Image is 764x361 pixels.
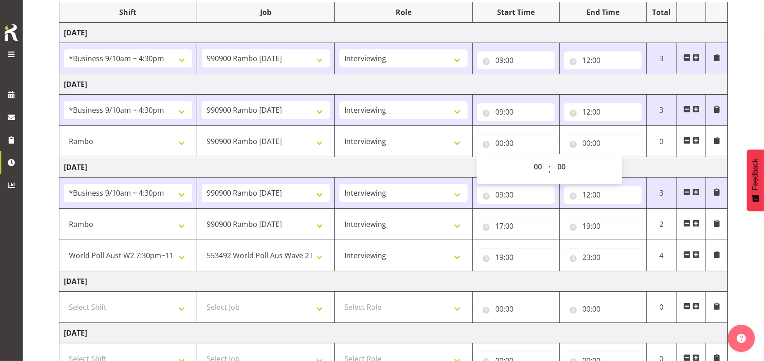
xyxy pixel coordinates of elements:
[564,51,642,69] input: Click to select...
[564,248,642,266] input: Click to select...
[59,157,728,178] td: [DATE]
[647,209,677,240] td: 2
[477,51,555,69] input: Click to select...
[751,159,759,190] span: Feedback
[477,248,555,266] input: Click to select...
[564,300,642,318] input: Click to select...
[477,7,555,18] div: Start Time
[564,103,642,121] input: Click to select...
[651,7,672,18] div: Total
[647,292,677,323] td: 0
[59,23,728,43] td: [DATE]
[477,134,555,152] input: Click to select...
[647,178,677,209] td: 3
[747,149,764,211] button: Feedback - Show survey
[564,7,642,18] div: End Time
[59,271,728,292] td: [DATE]
[2,23,20,43] img: Rosterit icon logo
[564,186,642,204] input: Click to select...
[64,7,192,18] div: Shift
[564,134,642,152] input: Click to select...
[737,334,746,343] img: help-xxl-2.png
[647,43,677,74] td: 3
[59,323,728,343] td: [DATE]
[477,217,555,235] input: Click to select...
[647,126,677,157] td: 0
[548,158,551,180] span: :
[647,240,677,271] td: 4
[59,74,728,95] td: [DATE]
[564,217,642,235] input: Click to select...
[477,300,555,318] input: Click to select...
[647,95,677,126] td: 3
[339,7,468,18] div: Role
[477,103,555,121] input: Click to select...
[477,186,555,204] input: Click to select...
[202,7,330,18] div: Job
